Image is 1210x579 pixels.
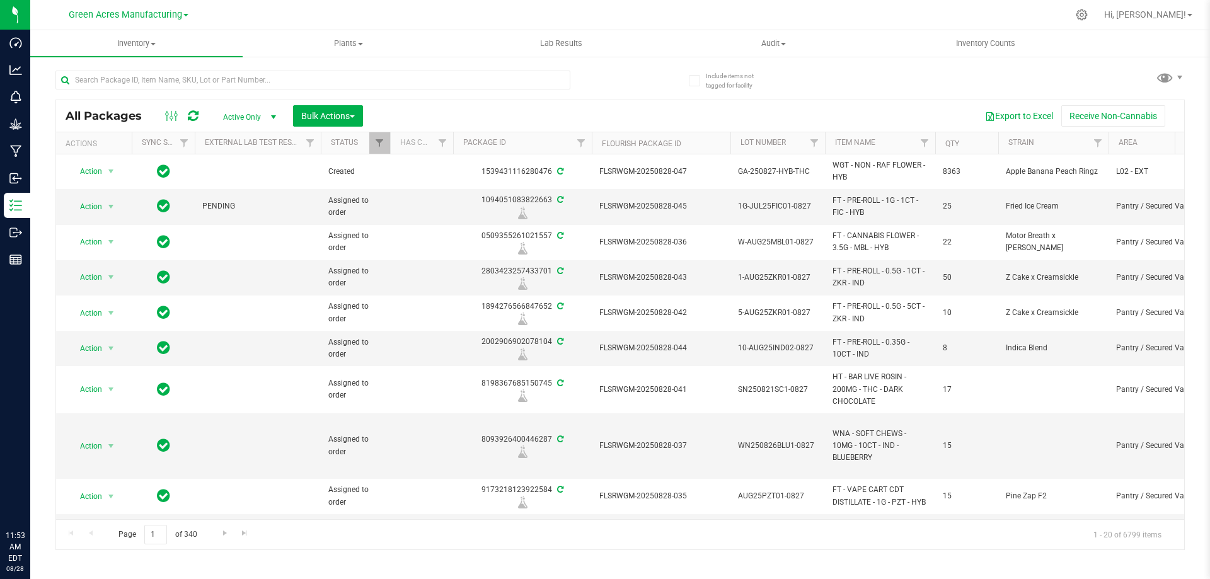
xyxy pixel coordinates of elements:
[328,265,383,289] span: Assigned to order
[144,525,167,544] input: 1
[331,138,358,147] a: Status
[9,91,22,103] inline-svg: Monitoring
[914,132,935,154] a: Filter
[599,490,723,502] span: FLSRWGM-20250828-035
[451,242,594,255] div: Lab Sample
[9,64,22,76] inline-svg: Analytics
[6,564,25,573] p: 08/28
[301,111,355,121] span: Bulk Actions
[833,265,928,289] span: FT - PRE-ROLL - 0.5G - 1CT - ZKR - IND
[555,337,563,346] span: Sync from Compliance System
[1061,105,1165,127] button: Receive Non-Cannabis
[977,105,1061,127] button: Export to Excel
[833,484,928,508] span: FT - VAPE CART CDT DISTILLATE - 1G - PZT - HYB
[69,304,103,322] span: Action
[202,200,313,212] span: PENDING
[668,38,879,49] span: Audit
[1006,230,1101,254] span: Motor Breath x [PERSON_NAME]
[451,496,594,508] div: Lab Sample
[1088,132,1109,154] a: Filter
[30,38,243,49] span: Inventory
[1104,9,1186,20] span: Hi, [PERSON_NAME]!
[9,145,22,158] inline-svg: Manufacturing
[328,336,383,360] span: Assigned to order
[1006,200,1101,212] span: Fried Ice Cream
[706,71,769,90] span: Include items not tagged for facility
[1116,166,1196,178] span: L02 - EXT
[293,105,363,127] button: Bulk Actions
[1116,236,1196,248] span: Pantry / Secured Vault
[599,307,723,319] span: FLSRWGM-20250828-042
[1006,272,1101,284] span: Z Cake x Creamsickle
[943,440,991,452] span: 15
[9,199,22,212] inline-svg: Inventory
[451,445,594,458] div: Lab Sample
[432,132,453,154] a: Filter
[523,38,599,49] span: Lab Results
[69,163,103,180] span: Action
[103,340,119,357] span: select
[943,342,991,354] span: 8
[157,437,170,454] span: In Sync
[738,384,817,396] span: SN250821SC1-0827
[66,139,127,148] div: Actions
[451,207,594,219] div: Lab Sample
[103,304,119,322] span: select
[157,339,170,357] span: In Sync
[943,200,991,212] span: 25
[555,435,563,444] span: Sync from Compliance System
[69,268,103,286] span: Action
[157,197,170,215] span: In Sync
[328,433,383,457] span: Assigned to order
[216,525,234,542] a: Go to the next page
[939,38,1032,49] span: Inventory Counts
[69,488,103,505] span: Action
[451,377,594,402] div: 8198367685150745
[103,437,119,455] span: select
[555,302,563,311] span: Sync from Compliance System
[69,198,103,215] span: Action
[13,478,50,516] iframe: Resource center
[738,342,817,354] span: 10-AUG25IND02-0827
[1116,307,1196,319] span: Pantry / Secured Vault
[328,301,383,324] span: Assigned to order
[1006,307,1101,319] span: Z Cake x Creamsickle
[157,233,170,251] span: In Sync
[555,485,563,494] span: Sync from Compliance System
[243,30,455,57] a: Plants
[740,138,786,147] a: Lot Number
[451,194,594,219] div: 1094051083822663
[738,307,817,319] span: 5-AUG25ZKR01-0827
[738,272,817,284] span: 1-AUG25ZKR01-0827
[6,530,25,564] p: 11:53 AM EDT
[142,138,190,147] a: Sync Status
[451,277,594,290] div: Lab Sample
[451,301,594,325] div: 1894276566847652
[1116,384,1196,396] span: Pantry / Secured Vault
[945,139,959,148] a: Qty
[1006,490,1101,502] span: Pine Zap F2
[328,484,383,508] span: Assigned to order
[738,236,817,248] span: W-AUG25MBL01-0827
[555,379,563,387] span: Sync from Compliance System
[9,37,22,49] inline-svg: Dashboard
[9,253,22,266] inline-svg: Reports
[69,9,182,20] span: Green Acres Manufacturing
[157,268,170,286] span: In Sync
[157,304,170,321] span: In Sync
[103,268,119,286] span: select
[599,236,723,248] span: FLSRWGM-20250828-036
[103,233,119,251] span: select
[555,267,563,275] span: Sync from Compliance System
[451,484,594,508] div: 9173218123922584
[108,525,207,544] span: Page of 340
[880,30,1092,57] a: Inventory Counts
[555,167,563,176] span: Sync from Compliance System
[835,138,875,147] a: Item Name
[738,200,817,212] span: 1G-JUL25FIC01-0827
[328,377,383,401] span: Assigned to order
[667,30,880,57] a: Audit
[738,166,817,178] span: GA-250827-HYB-THC
[1006,166,1101,178] span: Apple Banana Peach Ringz
[602,139,681,148] a: Flourish Package ID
